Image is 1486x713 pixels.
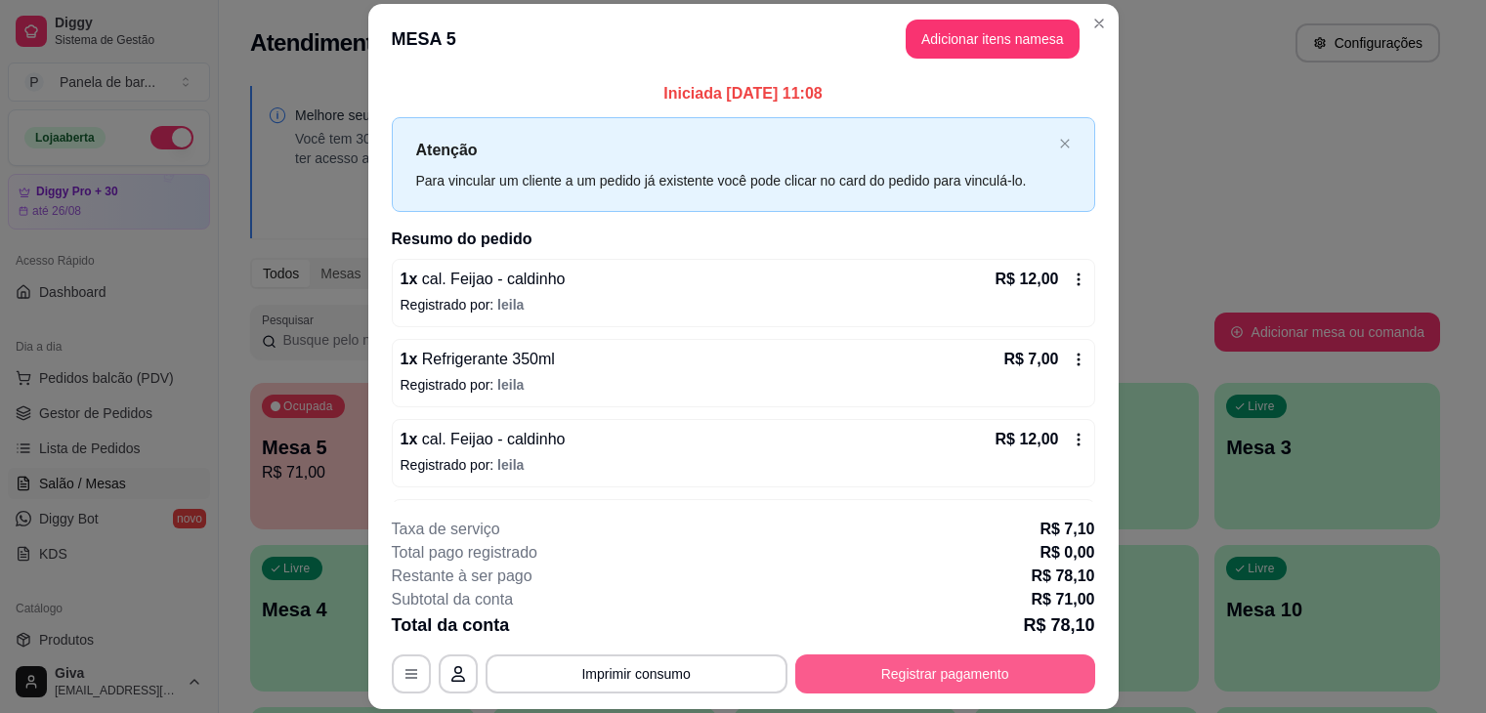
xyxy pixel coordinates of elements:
[392,588,514,611] p: Subtotal da conta
[906,20,1080,59] button: Adicionar itens namesa
[401,348,555,371] p: 1 x
[1059,138,1071,150] button: close
[417,431,565,447] span: cal. Feijao - caldinho
[401,455,1086,475] p: Registrado por:
[486,654,787,693] button: Imprimir consumo
[996,428,1059,451] p: R$ 12,00
[1023,611,1094,639] p: R$ 78,10
[1032,588,1095,611] p: R$ 71,00
[392,228,1095,251] h2: Resumo do pedido
[795,654,1095,693] button: Registrar pagamento
[392,82,1095,105] p: Iniciada [DATE] 11:08
[1003,348,1058,371] p: R$ 7,00
[417,351,555,367] span: Refrigerante 350ml
[392,565,532,588] p: Restante à ser pago
[401,375,1086,395] p: Registrado por:
[497,377,524,393] span: leila
[497,297,524,313] span: leila
[416,170,1051,191] div: Para vincular um cliente a um pedido já existente você pode clicar no card do pedido para vinculá...
[497,457,524,473] span: leila
[1059,138,1071,149] span: close
[1032,565,1095,588] p: R$ 78,10
[1083,8,1115,39] button: Close
[1040,518,1094,541] p: R$ 7,10
[392,518,500,541] p: Taxa de serviço
[996,268,1059,291] p: R$ 12,00
[392,611,510,639] p: Total da conta
[401,268,566,291] p: 1 x
[392,541,537,565] p: Total pago registrado
[368,4,1119,74] header: MESA 5
[1040,541,1094,565] p: R$ 0,00
[416,138,1051,162] p: Atenção
[401,295,1086,315] p: Registrado por:
[417,271,565,287] span: cal. Feijao - caldinho
[401,428,566,451] p: 1 x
